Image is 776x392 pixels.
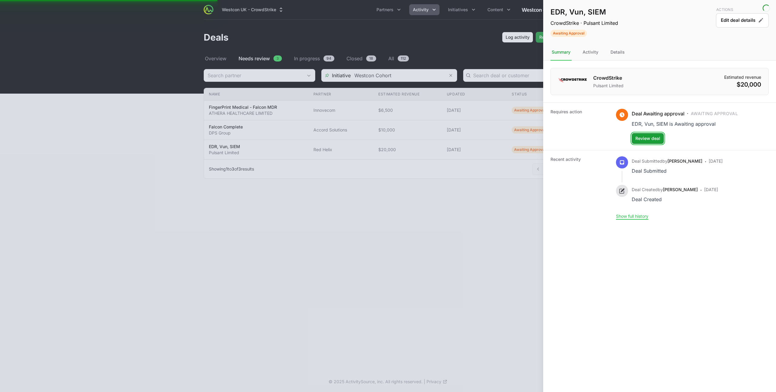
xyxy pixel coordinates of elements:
dd: $20,000 [724,80,761,89]
p: by [632,187,698,193]
nav: Tabs [543,44,776,61]
time: [DATE] [704,187,718,192]
div: Activity [581,44,600,61]
div: Deal actions [716,7,769,37]
p: · [632,110,738,117]
span: · [700,186,702,204]
div: EDR, Vun, SIEM is Awaiting approval [632,120,738,128]
h1: CrowdStrike [593,74,624,81]
p: by [632,158,702,164]
time: [DATE] [709,158,723,164]
div: Summary [550,44,572,61]
span: Deal Awaiting approval [632,110,684,117]
dt: Recent activity [550,156,609,219]
div: Deal Submitted [632,167,702,175]
h1: EDR, Vun, SIEM [550,7,618,17]
span: Awaiting Approval [691,111,738,117]
a: [PERSON_NAME] [663,187,698,192]
p: Pulsant Limited [593,83,624,89]
p: CrowdStrike · Pulsant Limited [550,19,618,27]
span: Deal Created [632,187,658,192]
dt: Estimated revenue [724,74,761,80]
span: Deal Submitted [632,158,662,164]
button: Edit deal details [716,13,769,28]
div: Details [609,44,626,61]
ul: Activity history timeline [616,156,723,213]
img: CrowdStrike [558,74,587,86]
span: Review deal [635,135,660,142]
span: · [705,158,706,175]
button: Review deal [632,133,664,144]
div: Deal Created [632,195,698,204]
button: Show full history [616,214,648,219]
p: Actions [716,7,769,12]
dt: Requires action [550,109,609,144]
a: [PERSON_NAME] [667,158,702,164]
